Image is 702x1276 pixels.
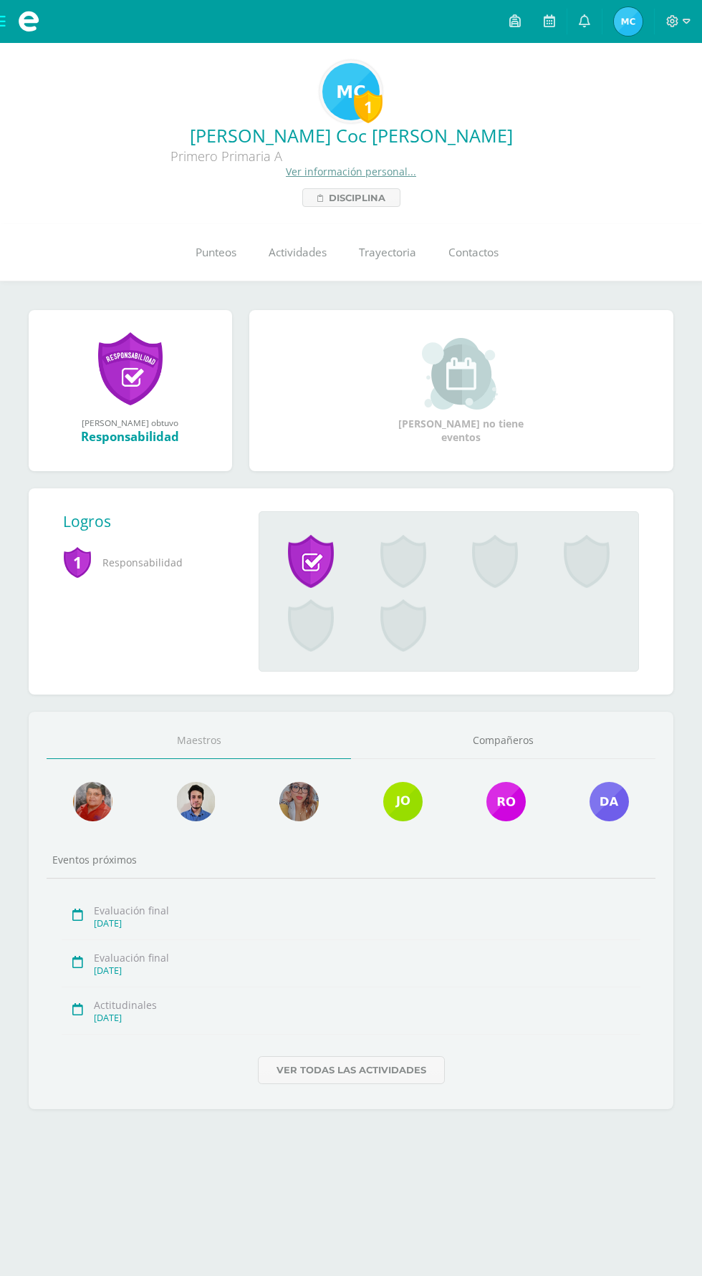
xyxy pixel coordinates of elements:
div: Actitudinales [94,998,640,1012]
div: [DATE] [94,965,640,977]
img: 87f7065bc66c2a9176694f626381f38f.png [614,7,643,36]
a: Disciplina [302,188,400,207]
span: Trayectoria [359,245,416,260]
div: Responsabilidad [43,428,218,445]
div: 1 [354,90,383,123]
img: event_small.png [422,338,500,410]
span: Disciplina [329,189,385,206]
a: Ver información personal... [286,165,416,178]
a: Trayectoria [342,224,432,281]
img: a271c015ac97fdbc6d4e9297be02c0cd.png [486,782,526,821]
a: Ver todas las actividades [258,1056,445,1084]
div: [DATE] [94,917,640,929]
a: [PERSON_NAME] Coc [PERSON_NAME] [11,123,691,148]
a: Contactos [432,224,514,281]
img: 2dffed587003e0fc8d85a787cd9a4a0a.png [176,782,216,821]
div: Logros [63,511,247,531]
div: Eventos próximos [47,853,655,866]
a: Compañeros [351,722,655,759]
img: d650b8a4c243782be60a4ad8c1255b8a.png [590,782,629,821]
img: 8ad4561c845816817147f6c4e484f2e8.png [73,782,112,821]
img: 6a7a54c56617c0b9e88ba47bf52c02d7.png [383,782,423,821]
span: Responsabilidad [63,543,236,582]
div: Evaluación final [94,904,640,917]
span: 1 [63,546,92,579]
div: Primero Primaria A [11,148,441,165]
a: Actividades [252,224,342,281]
a: Punteos [179,224,252,281]
span: Punteos [196,245,236,260]
div: [DATE] [94,1012,640,1024]
div: Evaluación final [94,951,640,965]
div: [PERSON_NAME] obtuvo [43,417,218,428]
img: e67414efc67727c2069b4a2f5760e435.png [322,63,380,120]
div: [PERSON_NAME] no tiene eventos [390,338,533,444]
img: 262ac19abc587240528a24365c978d30.png [279,782,319,821]
span: Contactos [448,245,499,260]
a: Maestros [47,722,351,759]
span: Actividades [269,245,327,260]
